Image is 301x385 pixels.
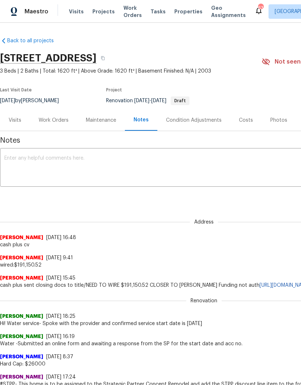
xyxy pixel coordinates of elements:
div: 63 [258,4,263,12]
span: [DATE] 16:19 [46,334,75,339]
div: Visits [9,117,21,124]
span: [DATE] 8:37 [46,354,73,359]
span: Renovation [106,98,189,103]
span: Project [106,88,122,92]
span: Projects [92,8,115,15]
span: [DATE] 15:45 [46,276,75,281]
span: - [134,98,166,103]
span: Address [190,219,218,226]
span: [DATE] 16:48 [46,235,76,240]
span: Work Orders [123,4,142,19]
div: Notes [134,116,149,124]
div: Work Orders [39,117,69,124]
div: Condition Adjustments [166,117,222,124]
span: Maestro [25,8,48,15]
span: Renovation [186,297,222,304]
span: [DATE] 9:41 [46,255,73,260]
span: Properties [174,8,202,15]
div: Maintenance [86,117,116,124]
span: Visits [69,8,84,15]
div: Photos [270,117,287,124]
span: Geo Assignments [211,4,246,19]
span: [DATE] [134,98,149,103]
span: Draft [171,99,189,103]
span: [DATE] 17:24 [46,375,76,380]
button: Copy Address [96,52,109,65]
span: [DATE] 18:25 [46,314,75,319]
span: [DATE] [151,98,166,103]
div: Costs [239,117,253,124]
span: Tasks [150,9,166,14]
